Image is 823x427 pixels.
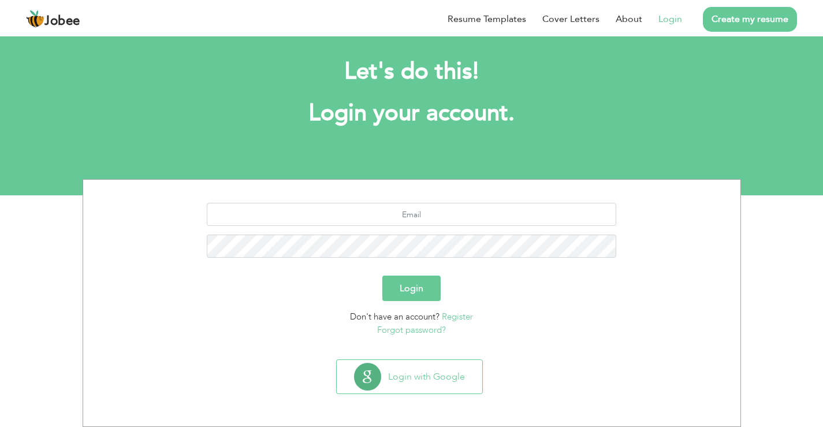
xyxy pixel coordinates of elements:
[382,276,441,301] button: Login
[616,12,642,26] a: About
[26,10,44,28] img: jobee.io
[337,360,482,393] button: Login with Google
[542,12,599,26] a: Cover Letters
[703,7,797,32] a: Create my resume
[44,15,80,28] span: Jobee
[207,203,616,226] input: Email
[658,12,682,26] a: Login
[100,57,724,87] h2: Let's do this!
[377,324,446,336] a: Forgot password?
[350,311,440,322] span: Don't have an account?
[442,311,473,322] a: Register
[448,12,526,26] a: Resume Templates
[100,98,724,128] h1: Login your account.
[26,10,80,28] a: Jobee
